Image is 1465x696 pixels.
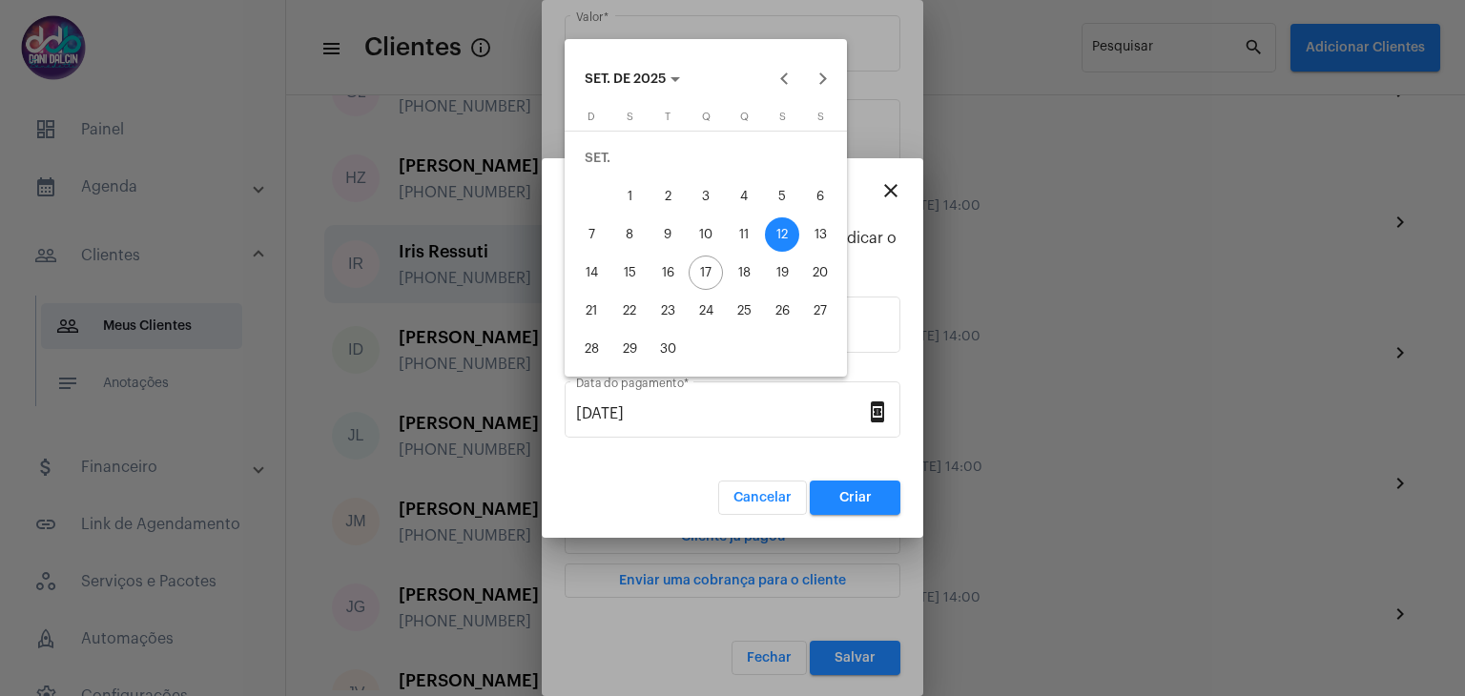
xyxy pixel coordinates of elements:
div: 4 [727,179,761,214]
div: 23 [650,294,685,328]
button: Previous month [766,60,804,98]
span: SET. DE 2025 [585,72,666,86]
button: 9 de setembro de 2025 [649,215,687,254]
div: 29 [612,332,647,366]
div: 10 [689,217,723,252]
button: 25 de setembro de 2025 [725,292,763,330]
button: 22 de setembro de 2025 [610,292,649,330]
button: 15 de setembro de 2025 [610,254,649,292]
button: 26 de setembro de 2025 [763,292,801,330]
button: 24 de setembro de 2025 [687,292,725,330]
div: 11 [727,217,761,252]
div: 14 [574,256,609,290]
button: 4 de setembro de 2025 [725,177,763,215]
button: 8 de setembro de 2025 [610,215,649,254]
button: 13 de setembro de 2025 [801,215,839,254]
div: 2 [650,179,685,214]
span: Q [702,112,711,122]
div: 28 [574,332,609,366]
span: S [817,112,824,122]
button: 16 de setembro de 2025 [649,254,687,292]
div: 24 [689,294,723,328]
div: 17 [689,256,723,290]
td: SET. [572,139,839,177]
button: 23 de setembro de 2025 [649,292,687,330]
button: 28 de setembro de 2025 [572,330,610,368]
button: 19 de setembro de 2025 [763,254,801,292]
span: S [779,112,786,122]
button: 1 de setembro de 2025 [610,177,649,215]
button: 27 de setembro de 2025 [801,292,839,330]
button: 11 de setembro de 2025 [725,215,763,254]
button: 30 de setembro de 2025 [649,330,687,368]
div: 15 [612,256,647,290]
div: 8 [612,217,647,252]
div: 1 [612,179,647,214]
div: 16 [650,256,685,290]
div: 20 [803,256,837,290]
span: T [665,112,671,122]
div: 27 [803,294,837,328]
div: 5 [765,179,799,214]
button: 18 de setembro de 2025 [725,254,763,292]
div: 25 [727,294,761,328]
div: 21 [574,294,609,328]
button: 5 de setembro de 2025 [763,177,801,215]
button: 7 de setembro de 2025 [572,215,610,254]
button: 6 de setembro de 2025 [801,177,839,215]
div: 18 [727,256,761,290]
div: 26 [765,294,799,328]
button: 20 de setembro de 2025 [801,254,839,292]
button: 14 de setembro de 2025 [572,254,610,292]
div: 30 [650,332,685,366]
button: 12 de setembro de 2025 [763,215,801,254]
button: 2 de setembro de 2025 [649,177,687,215]
div: 22 [612,294,647,328]
div: 3 [689,179,723,214]
button: 21 de setembro de 2025 [572,292,610,330]
button: Choose month and year [569,60,695,98]
div: 7 [574,217,609,252]
button: 3 de setembro de 2025 [687,177,725,215]
div: 13 [803,217,837,252]
div: 19 [765,256,799,290]
div: 9 [650,217,685,252]
div: 6 [803,179,837,214]
button: Next month [804,60,842,98]
button: 29 de setembro de 2025 [610,330,649,368]
div: 12 [765,217,799,252]
span: D [588,112,595,122]
button: 17 de setembro de 2025 [687,254,725,292]
span: Q [740,112,749,122]
button: 10 de setembro de 2025 [687,215,725,254]
span: S [627,112,633,122]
